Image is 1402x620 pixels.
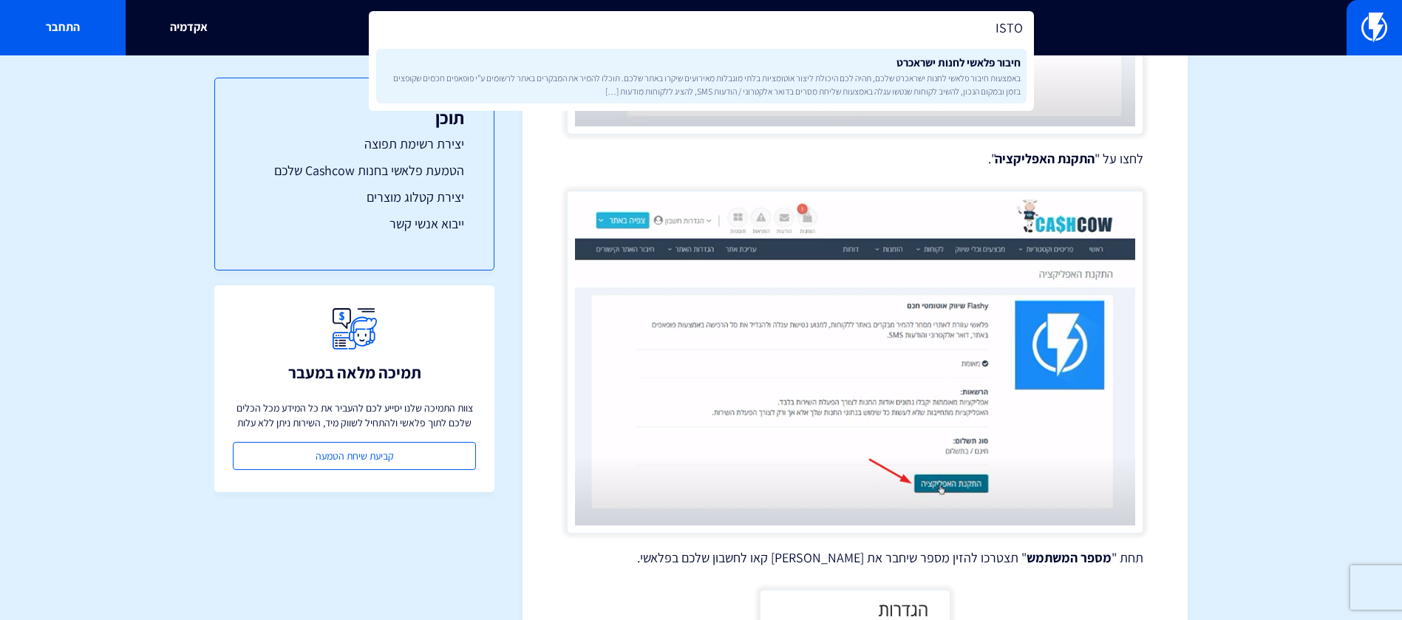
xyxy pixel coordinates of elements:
[245,188,464,207] a: יצירת קטלוג מוצרים
[382,72,1021,97] span: באמצעות חיבור פלאשי לחנות ישראכרט שלכם, תהיה לכם היכולת ליצור אוטומציות בלתי מוגבלות מאירועים שיק...
[995,150,1095,167] strong: התקנת האפליקציה
[245,161,464,180] a: הטמעת פלאשי בחנות Cashcow שלכם
[245,134,464,154] a: יצירת רשימת תפוצה
[233,401,476,430] p: צוות התמיכה שלנו יסייע לכם להעביר את כל המידע מכל הכלים שלכם לתוך פלאשי ולהתחיל לשווק מיד, השירות...
[1027,549,1112,566] strong: מספר המשתמש
[567,548,1143,568] p: תחת " " תצטרכו להזין מספר שיחבר את [PERSON_NAME] קאו לחשבון שלכם בפלאשי.
[567,149,1143,168] p: לחצו על " ".
[245,108,464,127] h3: תוכן
[288,364,421,381] h3: תמיכה מלאה במעבר
[233,442,476,470] a: קביעת שיחת הטמעה
[376,49,1027,103] a: חיבור פלאשי לחנות ישראכרטבאמצעות חיבור פלאשי לחנות ישראכרט שלכם, תהיה לכם היכולת ליצור אוטומציות ...
[245,214,464,234] a: ייבוא אנשי קשר
[369,11,1034,45] input: חיפוש מהיר...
